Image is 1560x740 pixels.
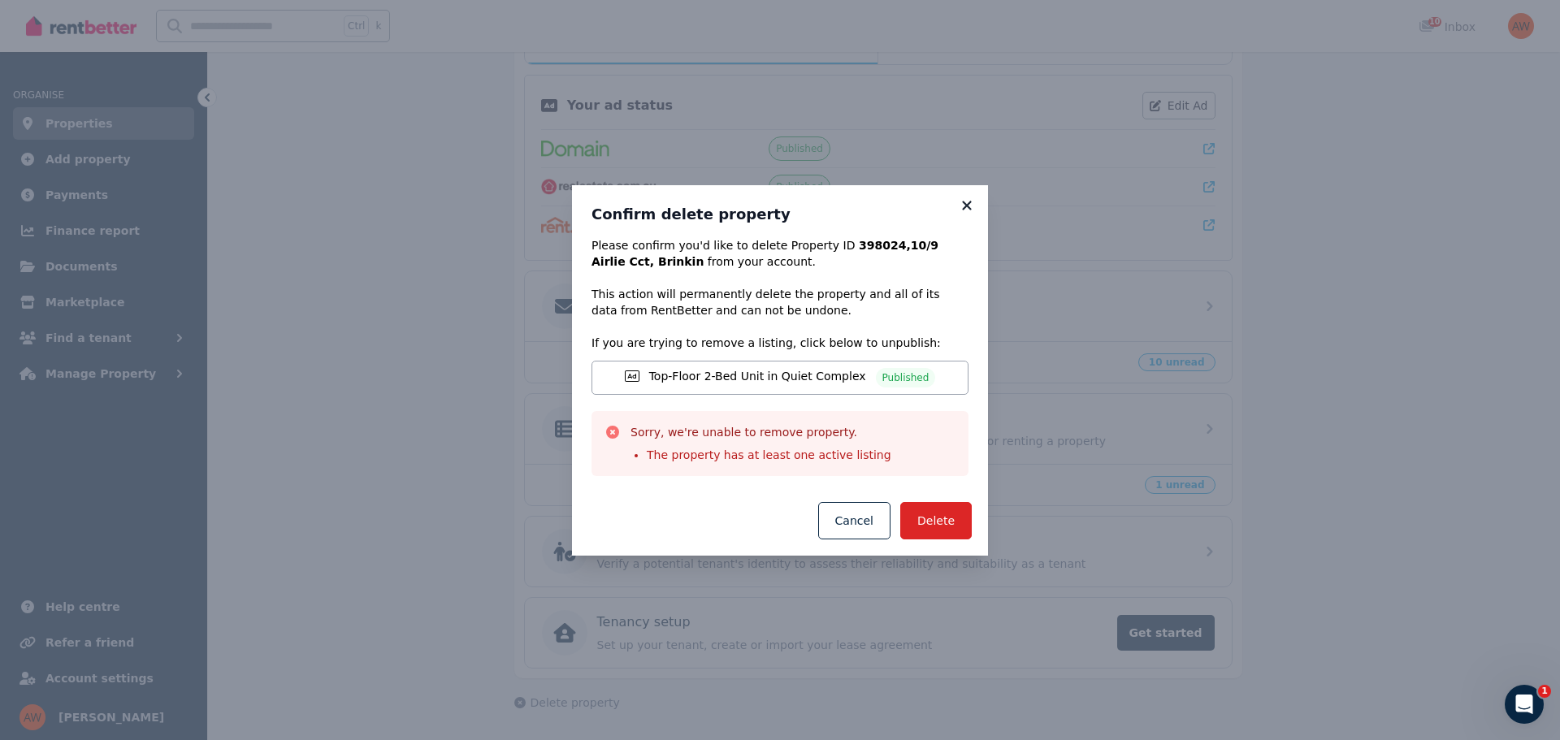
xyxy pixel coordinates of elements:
span: Published [882,371,929,384]
span: 1 [1538,685,1551,698]
iframe: Intercom live chat [1505,685,1544,724]
span: Top-Floor 2-Bed Unit in Quiet Complex [649,368,866,384]
button: Cancel [818,502,890,539]
button: Delete [900,502,972,539]
h3: Confirm delete property [591,205,968,224]
li: The property has at least one active listing [647,447,891,463]
p: Please confirm you'd like to delete Property ID from your account. This action will permanently d... [591,237,968,318]
p: If you are trying to remove a listing, click below to unpublish: [591,335,968,351]
a: Top-Floor 2-Bed Unit in Quiet ComplexPublished [591,361,968,395]
h3: Sorry, we're unable to remove property. [630,424,891,440]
